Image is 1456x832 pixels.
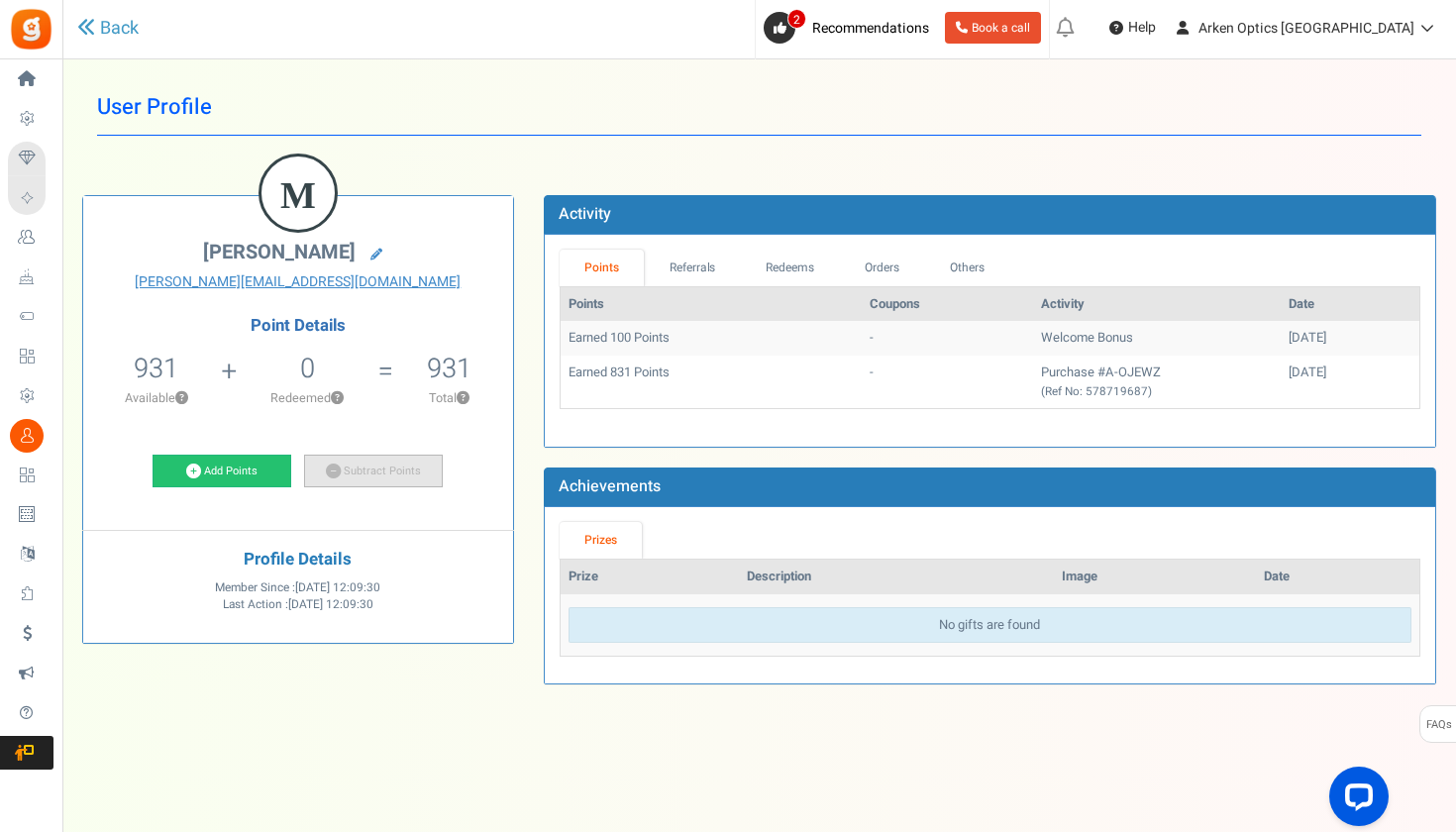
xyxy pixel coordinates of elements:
[288,596,373,613] span: [DATE] 12:09:30
[569,607,1411,644] div: No gifts are found
[561,356,863,408] td: Earned 831 Points
[93,389,220,407] p: Available
[560,522,643,559] a: Prizes
[1101,12,1164,44] a: Help
[1281,287,1419,322] th: Date
[739,560,1054,594] th: Description
[764,12,937,44] a: 2 Recommendations
[1256,560,1419,594] th: Date
[304,455,443,488] a: Subtract Points
[97,79,1421,136] h1: User Profile
[98,272,498,292] a: [PERSON_NAME][EMAIL_ADDRESS][DOMAIN_NAME]
[1033,356,1281,408] td: Purchase #A-OJEWZ
[1289,364,1411,382] div: [DATE]
[215,579,380,596] span: Member Since :
[331,392,344,405] button: ?
[559,202,611,226] b: Activity
[1198,18,1414,39] span: Arken Optics [GEOGRAPHIC_DATA]
[1123,18,1156,38] span: Help
[1054,560,1256,594] th: Image
[1033,287,1281,322] th: Activity
[153,455,291,488] a: Add Points
[862,321,1033,356] td: -
[741,250,840,286] a: Redeems
[644,250,741,286] a: Referrals
[1033,321,1281,356] td: Welcome Bonus
[261,156,335,234] figcaption: M
[175,392,188,405] button: ?
[1041,383,1152,400] small: (Ref No: 578719687)
[561,560,740,594] th: Prize
[559,474,661,498] b: Achievements
[862,287,1033,322] th: Coupons
[9,7,53,52] img: Gratisfaction
[295,579,380,596] span: [DATE] 12:09:30
[203,238,356,266] span: [PERSON_NAME]
[300,354,315,383] h5: 0
[812,18,929,39] span: Recommendations
[840,250,925,286] a: Orders
[98,551,498,570] h4: Profile Details
[395,389,503,407] p: Total
[561,287,863,322] th: Points
[1289,329,1411,348] div: [DATE]
[457,392,469,405] button: ?
[1425,706,1452,744] span: FAQs
[862,356,1033,408] td: -
[560,250,645,286] a: Points
[134,349,178,388] span: 931
[561,321,863,356] td: Earned 100 Points
[83,317,513,335] h4: Point Details
[945,12,1041,44] a: Book a call
[924,250,1009,286] a: Others
[427,354,471,383] h5: 931
[787,9,806,29] span: 2
[240,389,376,407] p: Redeemed
[223,596,373,613] span: Last Action :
